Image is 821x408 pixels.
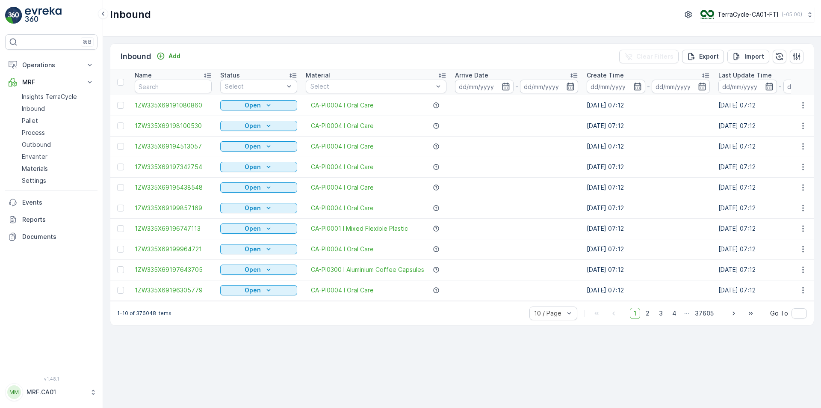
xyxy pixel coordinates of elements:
[311,204,374,212] a: CA-PI0004 I Oral Care
[619,50,679,63] button: Clear Filters
[5,376,97,381] span: v 1.48.1
[22,140,51,149] p: Outbound
[220,203,297,213] button: Open
[727,50,769,63] button: Import
[582,198,714,218] td: [DATE] 07:12
[220,121,297,131] button: Open
[630,308,640,319] span: 1
[455,80,514,93] input: dd/mm/yyyy
[718,71,772,80] p: Last Update Time
[7,385,21,399] div: MM
[582,259,714,280] td: [DATE] 07:12
[135,71,152,80] p: Name
[135,204,212,212] a: 1ZW335X69199857169
[587,80,645,93] input: dd/mm/yyyy
[5,57,97,74] button: Operations
[582,218,714,239] td: [DATE] 07:12
[117,184,124,191] div: Toggle Row Selected
[117,102,124,109] div: Toggle Row Selected
[22,176,46,185] p: Settings
[18,91,97,103] a: Insights TerraCycle
[135,245,212,253] span: 1ZW335X69199964721
[245,142,261,151] p: Open
[684,308,689,319] p: ...
[22,104,45,113] p: Inbound
[311,142,374,151] a: CA-PI0004 I Oral Care
[135,122,212,130] span: 1ZW335X69198100530
[117,164,124,170] div: Toggle Row Selected
[220,162,297,172] button: Open
[18,151,97,163] a: Envanter
[121,51,151,63] p: Inbound
[5,383,97,401] button: MMMRF.CA01
[311,224,408,233] span: CA-PI0001 I Mixed Flexible Plastic
[455,71,488,80] p: Arrive Date
[5,228,97,245] a: Documents
[310,82,433,91] p: Select
[311,265,424,274] a: CA-PI0300 I Aluminium Coffee Capsules
[117,287,124,294] div: Toggle Row Selected
[700,7,814,22] button: TerraCycle-CA01-FTI(-05:00)
[117,246,124,253] div: Toggle Row Selected
[27,388,86,396] p: MRF.CA01
[691,308,718,319] span: 37605
[245,204,261,212] p: Open
[642,308,653,319] span: 2
[647,81,650,92] p: -
[245,245,261,253] p: Open
[168,52,180,60] p: Add
[5,74,97,91] button: MRF
[311,183,374,192] span: CA-PI0004 I Oral Care
[779,81,782,92] p: -
[5,7,22,24] img: logo
[22,152,47,161] p: Envanter
[110,8,151,21] p: Inbound
[83,39,92,45] p: ⌘B
[220,100,297,110] button: Open
[135,163,212,171] span: 1ZW335X69197342754
[782,11,802,18] p: ( -05:00 )
[770,309,788,318] span: Go To
[668,308,680,319] span: 4
[311,122,374,130] a: CA-PI0004 I Oral Care
[220,223,297,234] button: Open
[117,225,124,232] div: Toggle Row Selected
[245,183,261,192] p: Open
[582,136,714,157] td: [DATE] 07:12
[117,205,124,211] div: Toggle Row Selected
[311,163,374,171] span: CA-PI0004 I Oral Care
[220,244,297,254] button: Open
[117,143,124,150] div: Toggle Row Selected
[220,71,240,80] p: Status
[245,286,261,295] p: Open
[117,122,124,129] div: Toggle Row Selected
[22,215,94,224] p: Reports
[682,50,724,63] button: Export
[245,224,261,233] p: Open
[22,128,45,137] p: Process
[636,52,673,61] p: Clear Filters
[25,7,62,24] img: logo_light-DOdMpM7g.png
[652,80,710,93] input: dd/mm/yyyy
[220,265,297,275] button: Open
[135,101,212,110] a: 1ZW335X69191080860
[582,157,714,177] td: [DATE] 07:12
[22,92,77,101] p: Insights TerraCycle
[135,80,212,93] input: Search
[5,211,97,228] a: Reports
[699,52,719,61] p: Export
[18,127,97,139] a: Process
[582,280,714,301] td: [DATE] 07:12
[18,139,97,151] a: Outbound
[311,101,374,110] a: CA-PI0004 I Oral Care
[744,52,764,61] p: Import
[22,198,94,207] p: Events
[582,95,714,116] td: [DATE] 07:12
[135,224,212,233] a: 1ZW335X69196747113
[582,239,714,259] td: [DATE] 07:12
